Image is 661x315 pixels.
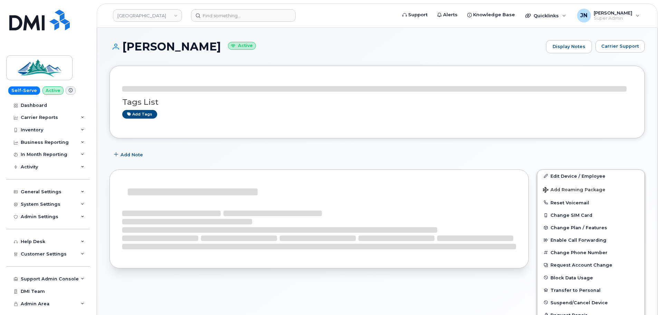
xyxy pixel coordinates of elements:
a: Edit Device / Employee [537,170,644,182]
button: Change SIM Card [537,209,644,221]
h3: Tags List [122,98,632,106]
button: Add Note [109,149,149,161]
a: Add tags [122,110,157,119]
button: Block Data Usage [537,271,644,284]
button: Change Phone Number [537,246,644,259]
button: Reset Voicemail [537,196,644,209]
button: Request Account Change [537,259,644,271]
span: Add Note [121,151,143,158]
button: Enable Call Forwarding [537,234,644,246]
button: Change Plan / Features [537,221,644,234]
h1: [PERSON_NAME] [109,40,543,53]
button: Suspend/Cancel Device [537,296,644,309]
span: Add Roaming Package [543,187,605,194]
button: Add Roaming Package [537,182,644,196]
span: Suspend/Cancel Device [550,300,608,305]
button: Transfer to Personal [537,284,644,296]
button: Carrier Support [595,40,645,53]
span: Carrier Support [601,43,639,49]
span: Enable Call Forwarding [550,238,606,243]
small: Active [228,42,256,50]
span: Change Plan / Features [550,225,607,230]
a: Display Notes [546,40,592,53]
